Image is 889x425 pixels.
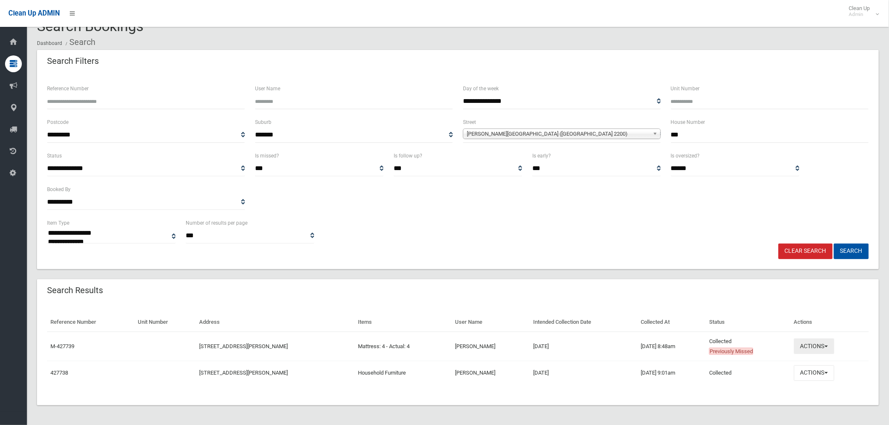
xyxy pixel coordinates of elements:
td: Collected [706,361,790,385]
li: Search [63,34,95,50]
th: Collected At [637,313,706,332]
td: [DATE] [530,361,637,385]
td: [PERSON_NAME] [452,361,530,385]
td: Mattress: 4 - Actual: 4 [355,332,452,361]
label: User Name [255,84,280,93]
a: 427738 [50,370,68,376]
th: Items [355,313,452,332]
label: Number of results per page [186,218,247,228]
label: Item Type [47,218,69,228]
th: Address [196,313,355,332]
td: [DATE] [530,332,637,361]
th: Intended Collection Date [530,313,637,332]
a: Clear Search [779,244,833,259]
td: Collected [706,332,790,361]
label: Postcode [47,118,68,127]
a: M-427739 [50,343,74,349]
td: [DATE] 8:48am [637,332,706,361]
label: Booked By [47,185,71,194]
label: Unit Number [671,84,700,93]
label: Suburb [255,118,271,127]
th: Reference Number [47,313,134,332]
span: Previously Missed [709,348,753,355]
th: User Name [452,313,530,332]
span: Clean Up [845,5,878,18]
th: Actions [791,313,869,332]
button: Actions [794,338,834,354]
label: Is oversized? [671,151,700,160]
button: Actions [794,365,834,381]
button: Search [834,244,869,259]
label: Street [463,118,476,127]
label: Status [47,151,62,160]
label: Reference Number [47,84,89,93]
small: Admin [849,11,870,18]
th: Status [706,313,790,332]
td: [DATE] 9:01am [637,361,706,385]
a: Dashboard [37,40,62,46]
a: [STREET_ADDRESS][PERSON_NAME] [199,343,288,349]
a: [STREET_ADDRESS][PERSON_NAME] [199,370,288,376]
label: Day of the week [463,84,499,93]
span: Clean Up ADMIN [8,9,60,17]
label: House Number [671,118,705,127]
label: Is follow up? [394,151,422,160]
td: Household Furniture [355,361,452,385]
td: [PERSON_NAME] [452,332,530,361]
header: Search Results [37,282,113,299]
th: Unit Number [134,313,196,332]
label: Is missed? [255,151,279,160]
span: [PERSON_NAME][GEOGRAPHIC_DATA] ([GEOGRAPHIC_DATA] 2200) [467,129,650,139]
header: Search Filters [37,53,109,69]
label: Is early? [532,151,551,160]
